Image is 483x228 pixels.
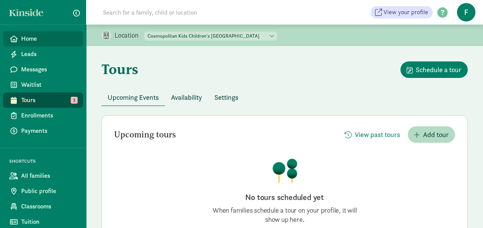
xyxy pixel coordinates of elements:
a: Tours 3 [3,93,83,108]
span: All families [21,171,77,180]
a: Payments [3,123,83,139]
span: Availability [171,92,202,102]
span: Home [21,34,77,43]
a: Leads [3,46,83,62]
a: Home [3,31,83,46]
a: Enrollments [3,108,83,123]
a: Waitlist [3,77,83,93]
a: Public profile [3,183,83,199]
span: Messages [21,65,77,74]
input: Search for a family, child or location [98,5,314,20]
button: Upcoming Events [101,89,165,106]
button: Add tour [408,126,455,143]
span: Public profile [21,187,77,196]
span: View your profile [383,8,428,17]
span: Add tour [423,129,449,140]
span: Settings [214,92,238,102]
img: illustration-trees.png [272,158,298,183]
span: Leads [21,50,77,59]
h2: No tours scheduled yet [208,192,362,203]
button: Availability [165,89,208,106]
span: 3 [71,97,78,104]
button: Schedule a tour [400,61,468,78]
span: Classrooms [21,202,77,211]
button: Settings [208,89,244,106]
span: Waitlist [21,80,77,89]
span: Tours [21,96,77,105]
h2: Upcoming tours [114,130,176,139]
span: Upcoming Events [108,92,159,102]
p: Location [115,31,144,40]
a: All families [3,168,83,183]
p: When families schedule a tour on your profile, it will show up here. [208,206,362,224]
a: View past tours [339,131,406,139]
span: Payments [21,126,77,135]
span: f [457,3,475,21]
span: Schedule a tour [416,64,461,75]
iframe: Chat Widget [445,191,483,228]
span: Tuition [21,217,77,226]
a: Messages [3,62,83,77]
span: View past tours [355,129,400,140]
a: View your profile [370,6,433,18]
button: View past tours [339,126,406,143]
span: Enrollments [21,111,77,120]
a: Classrooms [3,199,83,214]
h1: Tours [101,61,138,77]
